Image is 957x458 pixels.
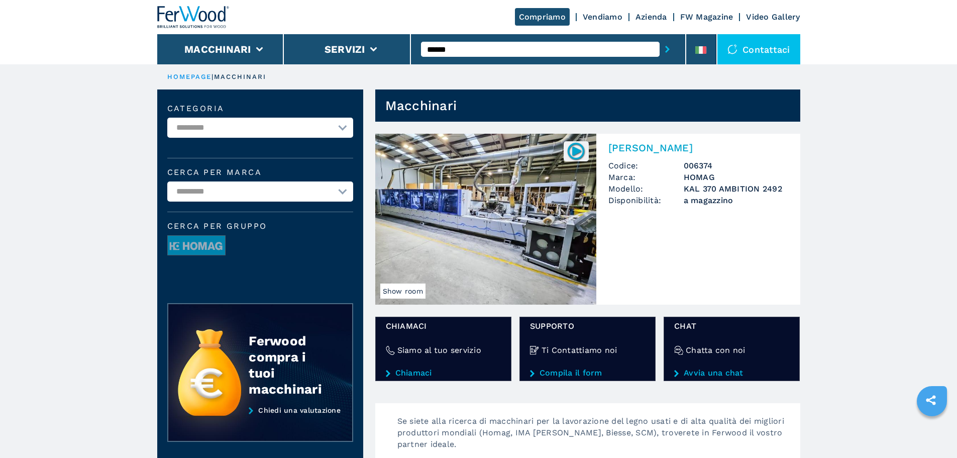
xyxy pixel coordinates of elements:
[542,344,617,356] h4: Ti Contattiamo noi
[680,12,733,22] a: FW Magazine
[167,73,212,80] a: HOMEPAGE
[608,195,684,206] span: Disponibilità:
[684,160,788,171] h3: 006374
[168,236,225,256] img: image
[530,346,539,355] img: Ti Contattiamo noi
[375,134,800,305] a: Bordatrice Singola HOMAG KAL 370 AMBITION 2492Show room006374[PERSON_NAME]Codice:006374Marca:HOMA...
[608,160,684,171] span: Codice:
[635,12,667,22] a: Azienda
[386,320,501,332] span: Chiamaci
[686,344,746,356] h4: Chatta con noi
[684,195,788,206] span: a magazzino
[566,141,586,161] img: 006374
[608,142,788,154] h2: [PERSON_NAME]
[397,344,481,356] h4: Siamo al tuo servizio
[674,320,789,332] span: chat
[249,333,332,397] div: Ferwood compra i tuoi macchinari
[674,369,789,378] a: Avvia una chat
[385,98,457,114] h1: Macchinari
[608,171,684,183] span: Marca:
[583,12,622,22] a: Vendiamo
[167,168,353,176] label: Cerca per marca
[167,222,353,230] span: Cerca per Gruppo
[167,105,353,113] label: Categoria
[211,73,214,80] span: |
[375,134,596,305] img: Bordatrice Singola HOMAG KAL 370 AMBITION 2492
[660,38,675,61] button: submit-button
[727,44,737,54] img: Contattaci
[530,369,645,378] a: Compila il form
[684,171,788,183] h3: HOMAG
[325,43,365,55] button: Servizi
[167,406,353,442] a: Chiedi una valutazione
[918,388,943,413] a: sharethis
[214,72,267,81] p: macchinari
[674,346,683,355] img: Chatta con noi
[684,183,788,195] h3: KAL 370 AMBITION 2492
[746,12,800,22] a: Video Gallery
[386,346,395,355] img: Siamo al tuo servizio
[914,413,949,450] iframe: Chat
[157,6,230,28] img: Ferwood
[386,369,501,378] a: Chiamaci
[380,284,426,299] span: Show room
[515,8,570,26] a: Compriamo
[717,34,800,64] div: Contattaci
[530,320,645,332] span: Supporto
[608,183,684,195] span: Modello:
[184,43,251,55] button: Macchinari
